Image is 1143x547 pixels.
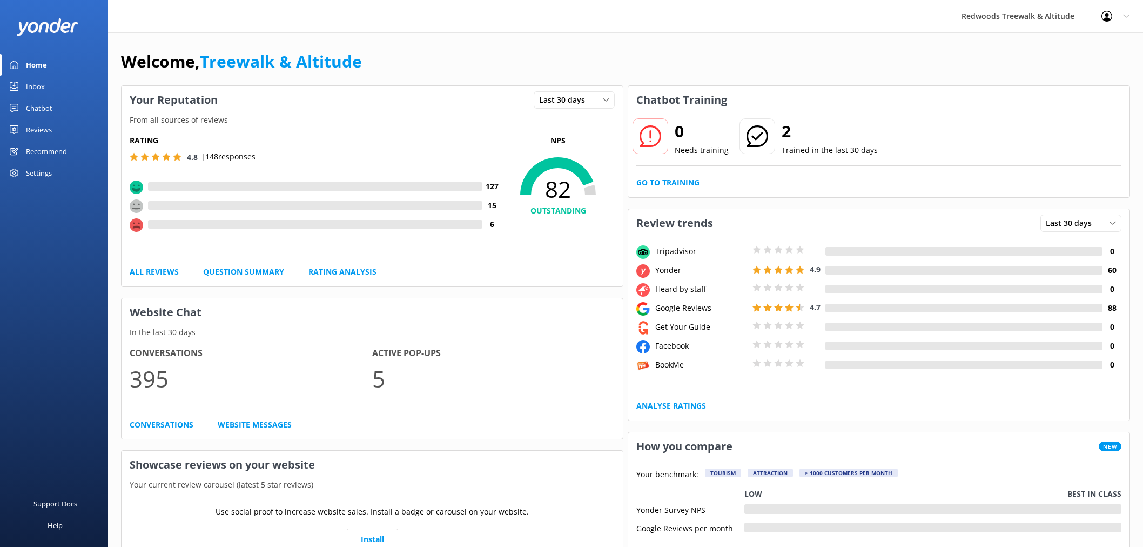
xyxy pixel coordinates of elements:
[539,94,591,106] span: Last 30 days
[653,283,750,295] div: Heard by staff
[482,181,501,192] h4: 127
[810,302,821,312] span: 4.7
[501,205,615,217] h4: OUTSTANDING
[187,152,198,162] span: 4.8
[675,118,729,144] h2: 0
[1099,442,1121,451] span: New
[628,209,721,237] h3: Review trends
[26,162,52,184] div: Settings
[653,340,750,352] div: Facebook
[1102,359,1121,371] h4: 0
[122,326,623,338] p: In the last 30 days
[308,266,376,278] a: Rating Analysis
[653,302,750,314] div: Google Reviews
[636,469,698,482] p: Your benchmark:
[122,298,623,326] h3: Website Chat
[653,245,750,257] div: Tripadvisor
[1102,340,1121,352] h4: 0
[372,346,615,361] h4: Active Pop-ups
[201,151,256,163] p: | 148 responses
[33,493,77,515] div: Support Docs
[653,264,750,276] div: Yonder
[16,18,78,36] img: yonder-white-logo.png
[1046,217,1098,229] span: Last 30 days
[1067,488,1121,500] p: Best in class
[122,114,623,126] p: From all sources of reviews
[501,135,615,146] p: NPS
[372,361,615,397] p: 5
[48,515,63,536] div: Help
[1102,245,1121,257] h4: 0
[130,135,501,146] h5: Rating
[130,361,372,397] p: 395
[636,504,744,514] div: Yonder Survey NPS
[203,266,284,278] a: Question Summary
[26,141,67,162] div: Recommend
[218,419,292,431] a: Website Messages
[26,54,47,76] div: Home
[782,144,878,156] p: Trained in the last 30 days
[748,469,793,477] div: Attraction
[636,400,706,412] a: Analyse Ratings
[26,119,52,141] div: Reviews
[122,86,226,114] h3: Your Reputation
[810,264,821,275] span: 4.9
[130,266,179,278] a: All Reviews
[1102,283,1121,295] h4: 0
[653,321,750,333] div: Get Your Guide
[628,432,741,461] h3: How you compare
[122,451,623,479] h3: Showcase reviews on your website
[482,199,501,211] h4: 15
[782,118,878,144] h2: 2
[1102,302,1121,314] h4: 88
[482,218,501,230] h4: 6
[130,419,193,431] a: Conversations
[799,469,898,477] div: > 1000 customers per month
[675,144,729,156] p: Needs training
[26,76,45,97] div: Inbox
[653,359,750,371] div: BookMe
[628,86,735,114] h3: Chatbot Training
[130,346,372,361] h4: Conversations
[26,97,52,119] div: Chatbot
[501,176,615,203] span: 82
[744,488,762,500] p: Low
[636,177,700,189] a: Go to Training
[1102,321,1121,333] h4: 0
[705,469,741,477] div: Tourism
[636,523,744,532] div: Google Reviews per month
[121,49,362,75] h1: Welcome,
[200,50,362,72] a: Treewalk & Altitude
[122,479,623,491] p: Your current review carousel (latest 5 star reviews)
[216,506,529,518] p: Use social proof to increase website sales. Install a badge or carousel on your website.
[1102,264,1121,276] h4: 60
